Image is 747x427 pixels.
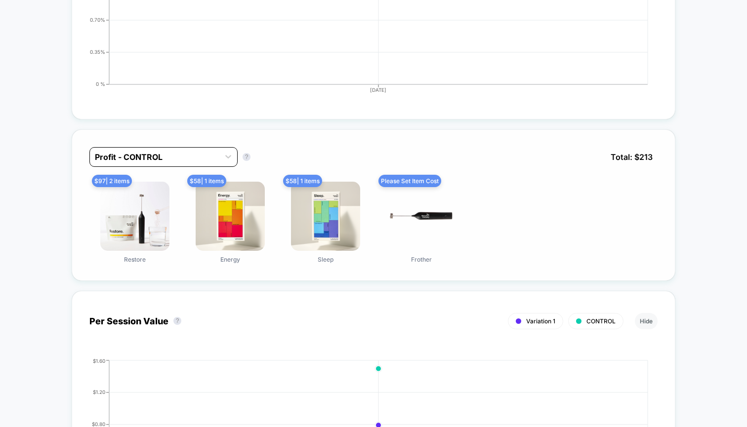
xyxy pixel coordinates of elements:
[93,358,105,364] tspan: $1.60
[283,175,322,187] span: $ 58 | 1 items
[291,182,360,251] img: Sleep
[124,256,146,263] span: Restore
[526,317,555,325] span: Variation 1
[100,182,169,251] img: Restore
[586,317,616,325] span: CONTROL
[378,175,441,187] span: Please Set Item Cost
[220,256,240,263] span: Energy
[90,49,105,55] tspan: 0.35%
[196,182,265,251] img: Energy
[92,175,132,187] span: $ 97 | 2 items
[90,17,105,23] tspan: 0.70%
[387,182,456,251] img: Frother
[411,256,432,263] span: Frother
[606,147,658,167] span: Total: $ 213
[96,81,105,87] tspan: 0 %
[318,256,333,263] span: Sleep
[371,87,387,93] tspan: [DATE]
[187,175,226,187] span: $ 58 | 1 items
[635,313,658,329] button: Hide
[243,153,250,161] button: ?
[173,317,181,325] button: ?
[93,389,105,395] tspan: $1.20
